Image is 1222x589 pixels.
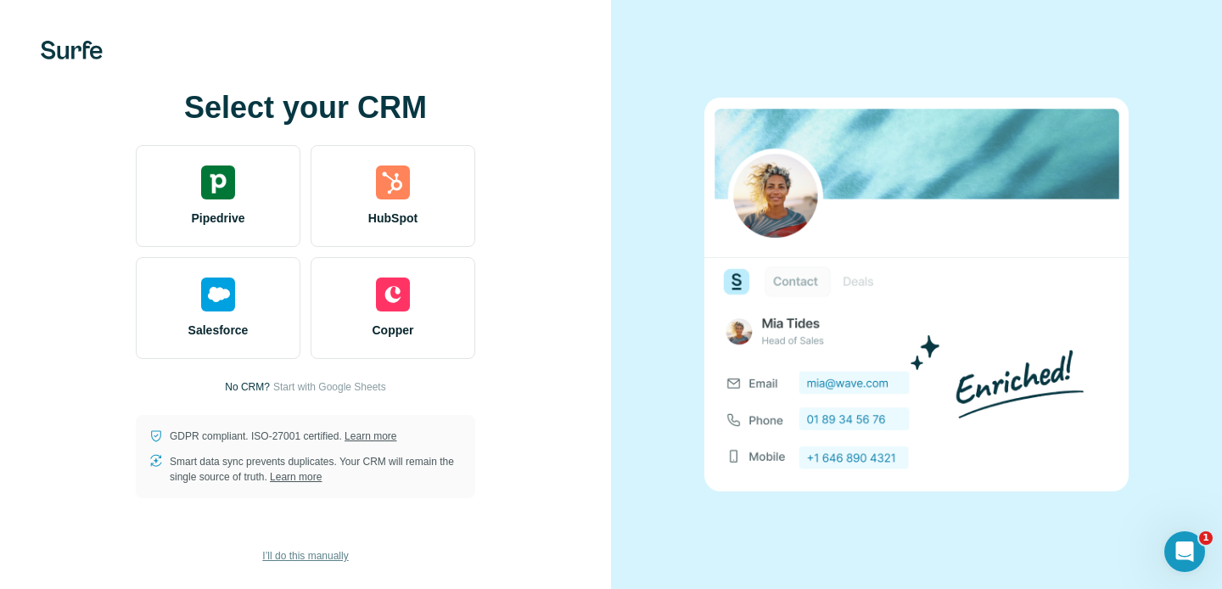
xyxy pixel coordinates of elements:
span: Copper [373,322,414,339]
img: pipedrive's logo [201,165,235,199]
img: Surfe's logo [41,41,103,59]
span: 1 [1199,531,1213,545]
span: Pipedrive [191,210,244,227]
span: Salesforce [188,322,249,339]
img: salesforce's logo [201,278,235,311]
img: hubspot's logo [376,165,410,199]
a: Learn more [270,471,322,483]
button: Start with Google Sheets [273,379,386,395]
img: none image [704,98,1129,491]
p: No CRM? [225,379,270,395]
button: I’ll do this manually [250,543,360,569]
iframe: Intercom live chat [1164,531,1205,572]
p: GDPR compliant. ISO-27001 certified. [170,429,396,444]
p: Smart data sync prevents duplicates. Your CRM will remain the single source of truth. [170,454,462,485]
h1: Select your CRM [136,91,475,125]
span: HubSpot [368,210,418,227]
a: Learn more [345,430,396,442]
span: I’ll do this manually [262,548,348,564]
img: copper's logo [376,278,410,311]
